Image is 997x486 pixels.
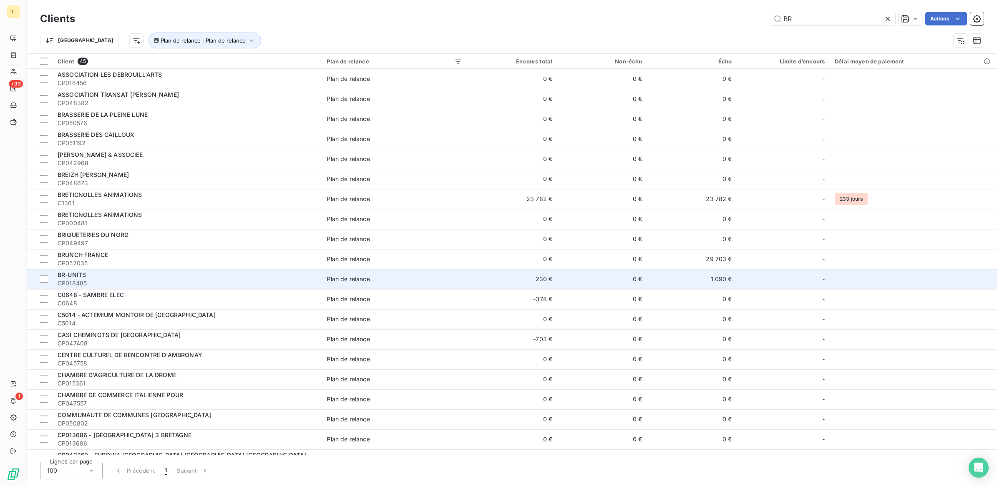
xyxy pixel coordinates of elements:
[58,119,317,127] span: CP050576
[822,175,825,183] span: -
[468,449,557,469] td: 0 €
[835,58,992,65] div: Délai moyen de paiement
[327,335,370,343] div: Plan de relance
[58,431,191,438] span: CP013686 - [GEOGRAPHIC_DATA] 3 BRETAGNE
[557,169,647,189] td: 0 €
[822,195,825,203] span: -
[58,419,317,428] span: CP050802
[327,215,370,223] div: Plan de relance
[822,255,825,263] span: -
[468,109,557,129] td: 0 €
[969,458,989,478] div: Open Intercom Messenger
[652,58,732,65] div: Échu
[78,58,88,65] span: 45
[557,409,647,429] td: 0 €
[822,295,825,303] span: -
[557,309,647,329] td: 0 €
[58,371,176,378] span: CHAMBRE D'AGRICULTURE DE LA DROME
[925,12,967,25] button: Actions
[557,329,647,349] td: 0 €
[468,329,557,349] td: -703 €
[557,209,647,229] td: 0 €
[327,235,370,243] div: Plan de relance
[327,275,370,283] div: Plan de relance
[647,349,737,369] td: 0 €
[58,351,202,358] span: CENTRE CULTUREL DE RENCONTRE D'AMBRONAY
[327,395,370,403] div: Plan de relance
[822,115,825,123] span: -
[327,315,370,323] div: Plan de relance
[647,329,737,349] td: 0 €
[647,269,737,289] td: 1 090 €
[647,129,737,149] td: 0 €
[822,75,825,83] span: -
[822,275,825,283] span: -
[468,249,557,269] td: 0 €
[468,229,557,249] td: 0 €
[165,466,167,475] span: 1
[557,269,647,289] td: 0 €
[327,135,370,143] div: Plan de relance
[822,235,825,243] span: -
[647,229,737,249] td: 0 €
[557,89,647,109] td: 0 €
[557,109,647,129] td: 0 €
[647,69,737,89] td: 0 €
[468,389,557,409] td: 0 €
[647,389,737,409] td: 0 €
[468,269,557,289] td: 230 €
[557,69,647,89] td: 0 €
[647,449,737,469] td: 0 €
[468,349,557,369] td: 0 €
[557,389,647,409] td: 0 €
[327,155,370,163] div: Plan de relance
[468,129,557,149] td: 0 €
[557,449,647,469] td: 0 €
[647,369,737,389] td: 0 €
[647,89,737,109] td: 0 €
[557,229,647,249] td: 0 €
[647,409,737,429] td: 0 €
[58,279,317,287] span: CP018485
[822,95,825,103] span: -
[58,339,317,348] span: CP047408
[58,399,317,408] span: CP047557
[327,375,370,383] div: Plan de relance
[557,129,647,149] td: 0 €
[742,58,825,65] div: Limite d’encours
[58,179,317,187] span: CP048673
[58,271,86,278] span: BR-UNITS
[327,175,370,183] div: Plan de relance
[7,468,20,481] img: Logo LeanPay
[58,199,317,207] span: C1361
[822,215,825,223] span: -
[58,451,325,458] span: CP043359 - EUROVIA [GEOGRAPHIC_DATA] [GEOGRAPHIC_DATA] [GEOGRAPHIC_DATA] BRIVE
[468,69,557,89] td: 0 €
[58,211,142,218] span: BRETIGNOLLES ANIMATIONS
[562,58,642,65] div: Non-échu
[468,149,557,169] td: 0 €
[327,195,370,203] div: Plan de relance
[770,12,895,25] input: Rechercher
[58,99,317,107] span: CP048382
[468,189,557,209] td: 23 782 €
[58,291,124,298] span: C0648 - SAMBRE ELEC
[58,131,134,138] span: BRASSERIE DES CAILLOUX
[161,37,246,44] span: Plan de relance : Plan de relance
[40,34,119,47] button: [GEOGRAPHIC_DATA]
[647,189,737,209] td: 23 782 €
[58,391,183,398] span: CHAMBRE DE COMMERCE ITALIENNE POUR
[58,259,317,267] span: CP052035
[647,289,737,309] td: 0 €
[647,429,737,449] td: 0 €
[327,115,370,123] div: Plan de relance
[15,393,23,400] span: 1
[58,79,317,87] span: CP016456
[58,231,128,238] span: BRIQUETERIES DU NORD
[822,135,825,143] span: -
[468,369,557,389] td: 0 €
[58,379,317,388] span: CP015361
[647,169,737,189] td: 0 €
[58,191,142,198] span: BRETIGNOLLES ANIMATIONS
[473,58,552,65] div: Encours total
